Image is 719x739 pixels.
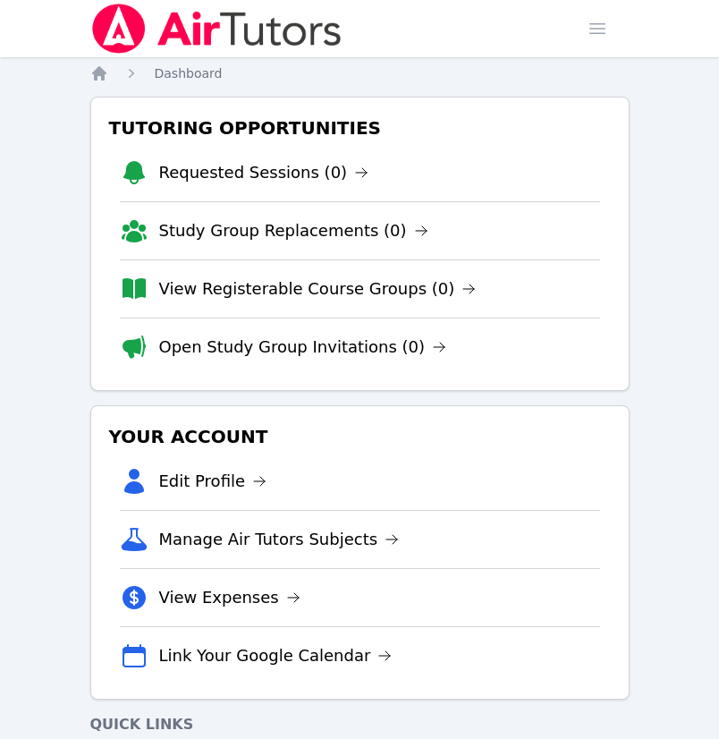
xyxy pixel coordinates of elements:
a: Manage Air Tutors Subjects [159,527,400,552]
span: Dashboard [155,66,223,81]
a: View Registerable Course Groups (0) [159,276,477,302]
a: View Expenses [159,585,300,610]
a: Link Your Google Calendar [159,643,393,668]
a: Dashboard [155,64,223,82]
h3: Your Account [106,420,614,453]
nav: Breadcrumb [90,64,630,82]
a: Edit Profile [159,469,267,494]
a: Requested Sessions (0) [159,160,369,185]
a: Study Group Replacements (0) [159,218,428,243]
h4: Quick Links [90,714,630,735]
h3: Tutoring Opportunities [106,112,614,144]
img: Air Tutors [90,4,343,54]
a: Open Study Group Invitations (0) [159,335,447,360]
